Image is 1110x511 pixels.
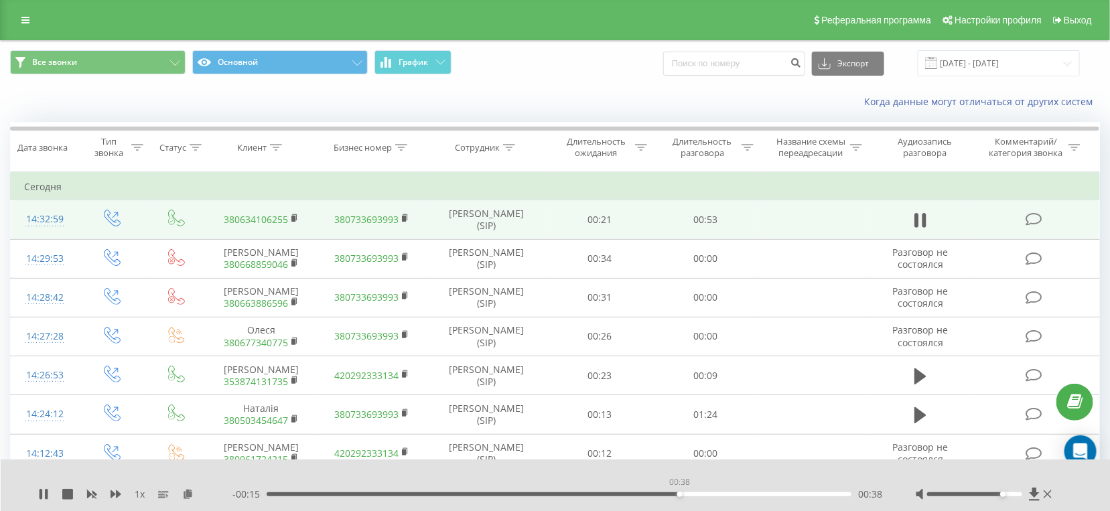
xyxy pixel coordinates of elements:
td: [PERSON_NAME] [206,278,317,317]
td: [PERSON_NAME] (SIP) [427,395,547,434]
td: 00:12 [547,434,653,473]
td: 00:53 [652,200,759,239]
span: 1 x [135,488,145,501]
div: Длительность ожидания [560,136,632,159]
button: Основной [192,50,368,74]
td: 00:00 [652,239,759,278]
span: Выход [1064,15,1092,25]
div: Аудиозапись разговора [882,136,968,159]
td: 00:26 [547,317,653,356]
td: 00:09 [652,356,759,395]
td: 00:23 [547,356,653,395]
div: 14:32:59 [24,206,65,232]
td: 00:13 [547,395,653,434]
td: 00:00 [652,278,759,317]
span: Разговор не состоялся [893,285,949,309]
td: 00:21 [547,200,653,239]
td: [PERSON_NAME] (SIP) [427,239,547,278]
a: 380668859046 [224,258,288,271]
td: Наталія [206,395,317,434]
a: 380733693993 [334,408,399,421]
div: Название схемы переадресации [775,136,847,159]
div: Бизнес номер [334,142,392,153]
td: 00:34 [547,239,653,278]
span: Реферальная программа [821,15,931,25]
div: Статус [159,142,186,153]
a: 380733693993 [334,330,399,342]
span: Разговор не состоялся [893,441,949,465]
div: 14:12:43 [24,441,65,467]
a: 380733693993 [334,252,399,265]
span: Разговор не состоялся [893,246,949,271]
span: 00:38 [858,488,882,501]
td: Сегодня [11,173,1100,200]
span: Разговор не состоялся [893,323,949,348]
a: 380733693993 [334,291,399,303]
div: 14:27:28 [24,323,65,350]
div: 14:29:53 [24,246,65,272]
div: 14:28:42 [24,285,65,311]
a: 380733693993 [334,213,399,226]
span: График [399,58,429,67]
a: 420292333134 [334,447,399,459]
div: Open Intercom Messenger [1064,435,1097,467]
div: Клиент [237,142,267,153]
div: Сотрудник [455,142,500,153]
td: 00:31 [547,278,653,317]
td: [PERSON_NAME] (SIP) [427,434,547,473]
td: [PERSON_NAME] [206,239,317,278]
div: Accessibility label [677,492,683,497]
div: Accessibility label [1001,492,1006,497]
a: 380634106255 [224,213,288,226]
span: Все звонки [32,57,77,68]
div: Дата звонка [17,142,68,153]
td: 01:24 [652,395,759,434]
div: 14:24:12 [24,401,65,427]
button: График [374,50,452,74]
div: 00:38 [667,473,693,492]
td: [PERSON_NAME] (SIP) [427,278,547,317]
td: [PERSON_NAME] (SIP) [427,317,547,356]
a: 380677340775 [224,336,288,349]
button: Все звонки [10,50,186,74]
td: 00:00 [652,317,759,356]
input: Поиск по номеру [663,52,805,76]
a: 380503454647 [224,414,288,427]
a: 420292333134 [334,369,399,382]
td: [PERSON_NAME] (SIP) [427,200,547,239]
td: Олеся [206,317,317,356]
a: 353874131735 [224,375,288,388]
span: Настройки профиля [955,15,1042,25]
span: - 00:15 [232,488,267,501]
button: Экспорт [812,52,884,76]
a: Когда данные могут отличаться от других систем [864,95,1100,108]
td: 00:00 [652,434,759,473]
td: [PERSON_NAME] (SIP) [427,356,547,395]
div: Тип звонка [90,136,128,159]
div: Длительность разговора [667,136,738,159]
td: [PERSON_NAME] [206,356,317,395]
td: [PERSON_NAME] [206,434,317,473]
div: Комментарий/категория звонка [987,136,1065,159]
div: 14:26:53 [24,362,65,388]
a: 380663886596 [224,297,288,309]
a: 380961724215 [224,453,288,465]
